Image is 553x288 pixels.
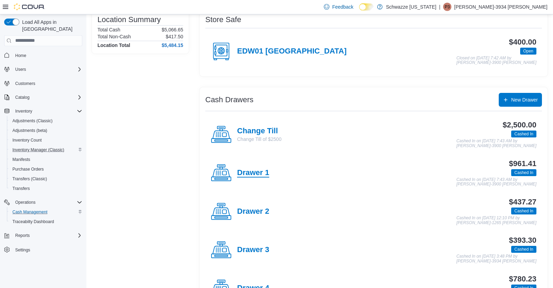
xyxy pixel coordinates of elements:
a: Customers [12,79,38,88]
a: Traceabilty Dashboard [10,218,57,226]
span: Load All Apps in [GEOGRAPHIC_DATA] [19,19,82,32]
span: Cash Management [12,209,47,215]
button: Home [1,50,85,60]
button: Customers [1,78,85,88]
button: Inventory [12,107,35,115]
span: Cashed In [511,246,536,253]
span: Reports [15,233,30,238]
h4: Change Till [237,127,281,136]
h4: Drawer 2 [237,207,269,216]
span: Inventory Manager (Classic) [12,147,64,153]
span: Cashed In [514,170,533,176]
button: Reports [1,231,85,240]
span: Inventory Manager (Classic) [10,146,82,154]
a: Purchase Orders [10,165,47,173]
a: Inventory Count [10,136,45,144]
p: Cashed In on [DATE] 7:43 AM by [PERSON_NAME]-3900 [PERSON_NAME] [457,177,536,187]
span: Open [523,48,533,54]
h3: Cash Drawers [205,96,253,104]
span: Cashed In [514,208,533,214]
button: Cash Management [7,207,85,217]
span: Home [12,51,82,60]
button: Operations [1,198,85,207]
span: Transfers [10,184,82,193]
span: Catalog [15,95,29,100]
h4: Drawer 1 [237,169,269,177]
span: Transfers (Classic) [10,175,82,183]
p: Schwazze [US_STATE] [386,3,437,11]
span: Traceabilty Dashboard [10,218,82,226]
p: $417.50 [166,34,183,39]
button: Users [12,65,29,74]
span: Inventory Count [12,137,42,143]
span: Traceabilty Dashboard [12,219,54,224]
button: Inventory Manager (Classic) [7,145,85,155]
span: Users [12,65,82,74]
div: Phoebe-3934 Yazzie [443,3,451,11]
span: Inventory [15,108,32,114]
h3: Store Safe [205,16,241,24]
a: Cash Management [10,208,50,216]
h4: EDW01 [GEOGRAPHIC_DATA] [237,47,347,56]
button: Transfers [7,184,85,193]
span: Manifests [10,155,82,164]
p: Cashed In on [DATE] 7:43 AM by [PERSON_NAME]-3900 [PERSON_NAME] [457,139,536,148]
button: Inventory Count [7,135,85,145]
h3: Location Summary [97,16,161,24]
button: Transfers (Classic) [7,174,85,184]
button: Settings [1,244,85,255]
button: Catalog [12,93,32,102]
h4: $5,484.15 [162,42,183,48]
span: Cashed In [514,246,533,252]
span: Cashed In [511,169,536,176]
span: Inventory Count [10,136,82,144]
span: Settings [15,247,30,253]
button: Manifests [7,155,85,164]
span: Reports [12,231,82,240]
p: Change Till of $2500 [237,136,281,143]
a: Inventory Manager (Classic) [10,146,67,154]
a: Transfers [10,184,32,193]
button: Adjustments (beta) [7,126,85,135]
p: Closed on [DATE] 7:42 AM by [PERSON_NAME]-3900 [PERSON_NAME] [457,56,536,65]
span: Feedback [332,3,353,10]
button: Catalog [1,93,85,102]
h3: $437.27 [509,198,536,206]
span: Purchase Orders [10,165,82,173]
a: Home [12,51,29,60]
button: Reports [12,231,32,240]
span: Adjustments (beta) [12,128,47,133]
span: Transfers (Classic) [12,176,47,182]
button: Operations [12,198,38,207]
h4: Drawer 3 [237,246,269,255]
span: Transfers [12,186,30,191]
span: Catalog [12,93,82,102]
h3: $393.30 [509,236,536,244]
span: New Drawer [511,96,538,103]
h3: $400.00 [509,38,536,46]
p: Cashed In on [DATE] 3:48 PM by [PERSON_NAME]-3934 [PERSON_NAME] [457,254,536,263]
span: Settings [12,245,82,254]
span: Customers [15,81,35,86]
p: Cashed In on [DATE] 12:10 PM by [PERSON_NAME]-1265 [PERSON_NAME] [457,216,536,225]
span: Adjustments (Classic) [10,117,82,125]
button: Users [1,65,85,74]
h3: $780.23 [509,275,536,283]
a: Adjustments (beta) [10,126,50,135]
span: P3 [445,3,450,11]
p: | [439,3,440,11]
h3: $2,500.00 [503,121,536,129]
a: Settings [12,246,33,254]
button: Traceabilty Dashboard [7,217,85,227]
img: Cova [14,3,45,10]
p: $5,066.65 [162,27,183,32]
a: Adjustments (Classic) [10,117,55,125]
a: Transfers (Classic) [10,175,50,183]
span: Adjustments (Classic) [12,118,53,124]
span: Cashed In [514,131,533,137]
span: Customers [12,79,82,88]
a: Manifests [10,155,33,164]
span: Operations [12,198,82,207]
h6: Total Non-Cash [97,34,131,39]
